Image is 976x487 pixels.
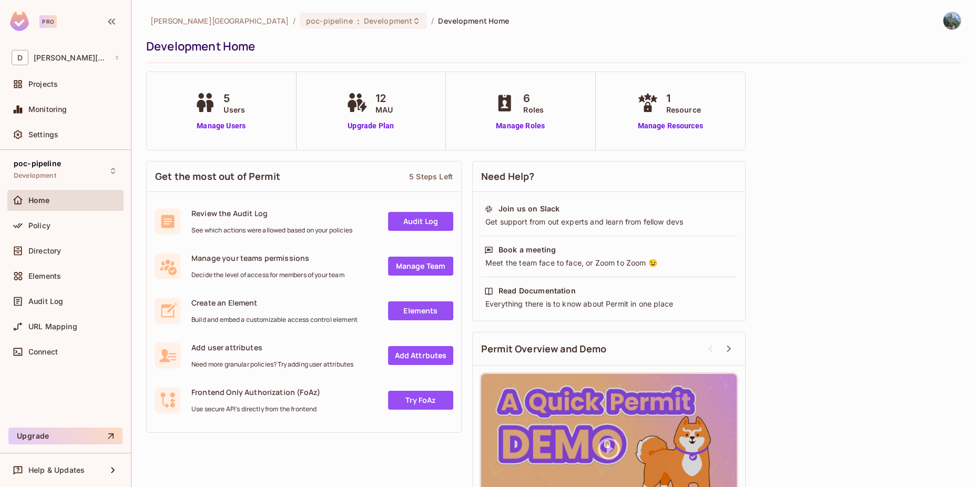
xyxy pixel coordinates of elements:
span: Audit Log [28,297,63,306]
div: Read Documentation [499,286,576,296]
span: URL Mapping [28,322,77,331]
span: MAU [375,104,393,115]
span: Use secure API's directly from the frontend [191,405,320,413]
span: Elements [28,272,61,280]
span: 6 [523,90,544,106]
span: Permit Overview and Demo [481,342,607,356]
span: 12 [375,90,393,106]
span: D [12,50,28,65]
span: Users [223,104,245,115]
div: Everything there is to know about Permit in one place [484,299,734,309]
div: Join us on Slack [499,204,560,214]
span: Build and embed a customizable access control element [191,316,358,324]
span: Help & Updates [28,466,85,474]
img: SReyMgAAAABJRU5ErkJggg== [10,12,29,31]
span: Settings [28,130,58,139]
a: Upgrade Plan [344,120,398,131]
div: Book a meeting [499,245,556,255]
span: Review the Audit Log [191,208,352,218]
span: Manage your teams permissions [191,253,344,263]
div: Get support from out experts and learn from fellow devs [484,217,734,227]
div: Meet the team face to face, or Zoom to Zoom 😉 [484,258,734,268]
span: Need more granular policies? Try adding user attributes [191,360,353,369]
a: Manage Team [388,257,453,276]
span: Resource [666,104,701,115]
li: / [293,16,296,26]
span: Connect [28,348,58,356]
span: Home [28,196,50,205]
span: poc-pipeline [306,16,353,26]
span: Development [14,171,56,180]
span: Projects [28,80,58,88]
span: Development [364,16,412,26]
button: Upgrade [8,428,123,444]
div: Development Home [146,38,956,54]
a: Try FoAz [388,391,453,410]
span: Frontend Only Authorization (FoAz) [191,387,320,397]
span: Roles [523,104,544,115]
span: Get the most out of Permit [155,170,280,183]
span: 5 [223,90,245,106]
a: Elements [388,301,453,320]
span: Workspace: david-santander [34,54,109,62]
span: poc-pipeline [14,159,61,168]
span: Decide the level of access for members of your team [191,271,344,279]
span: Directory [28,247,61,255]
a: Manage Resources [635,120,706,131]
a: Manage Users [192,120,250,131]
span: Monitoring [28,105,67,114]
span: Need Help? [481,170,535,183]
span: Add user attributes [191,342,353,352]
span: : [357,17,360,25]
a: Audit Log [388,212,453,231]
span: Development Home [438,16,509,26]
span: Policy [28,221,50,230]
span: 1 [666,90,701,106]
img: David Santander [943,12,961,29]
div: 5 Steps Left [409,171,453,181]
a: Manage Roles [492,120,549,131]
li: / [431,16,434,26]
span: Create an Element [191,298,358,308]
span: the active workspace [150,16,289,26]
a: Add Attrbutes [388,346,453,365]
span: See which actions were allowed based on your policies [191,226,352,235]
div: Pro [39,15,57,28]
